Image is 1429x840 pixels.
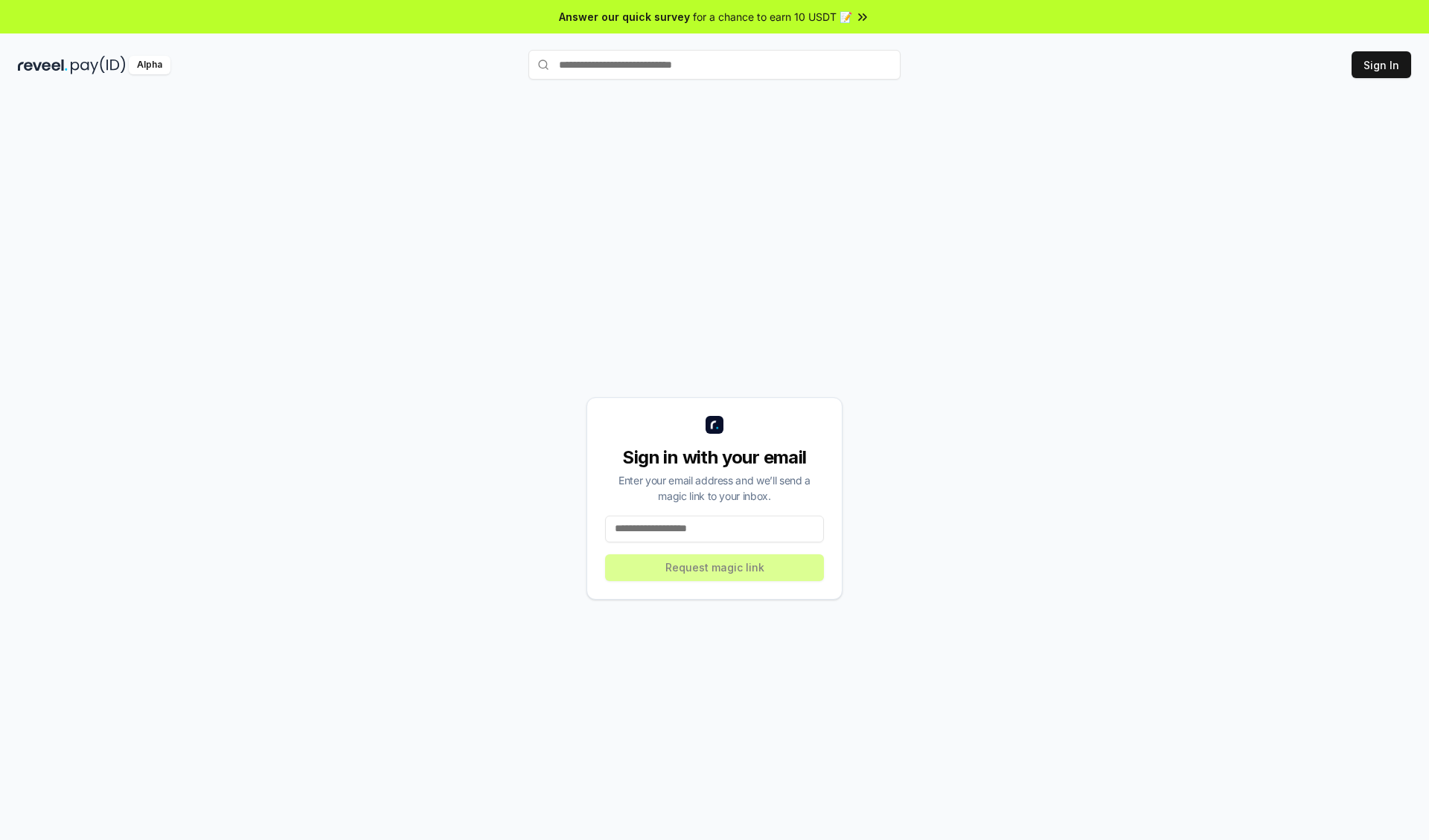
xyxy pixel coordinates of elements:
span: for a chance to earn 10 USDT 📝 [693,9,852,25]
span: Answer our quick survey [559,9,690,25]
div: Alpha [129,56,170,74]
button: Sign In [1352,51,1411,78]
div: Sign in with your email [605,446,824,469]
img: reveel_dark [18,56,68,74]
img: logo_small [706,416,723,434]
div: Enter your email address and we’ll send a magic link to your inbox. [605,472,824,504]
img: pay_id [71,56,126,74]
